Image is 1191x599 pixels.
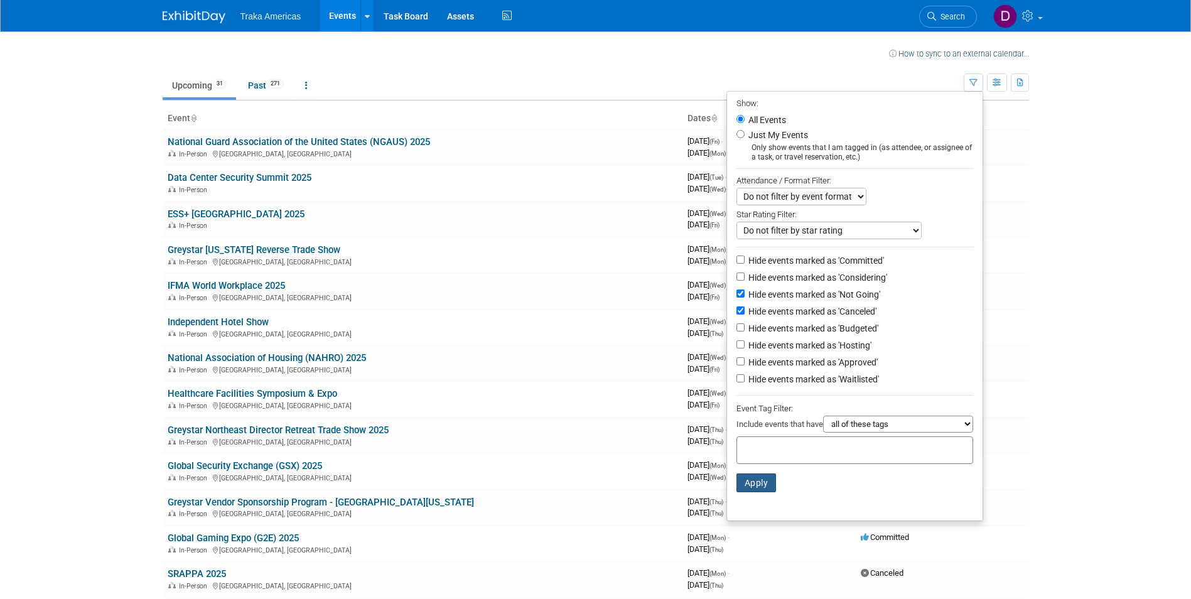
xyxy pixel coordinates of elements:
[936,12,965,21] span: Search
[168,364,677,374] div: [GEOGRAPHIC_DATA], [GEOGRAPHIC_DATA]
[168,568,226,580] a: SRAPPA 2025
[168,366,176,372] img: In-Person Event
[709,258,726,265] span: (Mon)
[168,436,677,446] div: [GEOGRAPHIC_DATA], [GEOGRAPHIC_DATA]
[163,11,225,23] img: ExhibitDay
[725,497,727,506] span: -
[687,544,723,554] span: [DATE]
[687,328,723,338] span: [DATE]
[889,49,1029,58] a: How to sync to an external calendar...
[163,108,682,129] th: Event
[687,256,726,266] span: [DATE]
[168,582,176,588] img: In-Person Event
[709,534,726,541] span: (Mon)
[240,11,301,21] span: Traka Americas
[168,438,176,445] img: In-Person Event
[168,328,677,338] div: [GEOGRAPHIC_DATA], [GEOGRAPHIC_DATA]
[711,113,717,123] a: Sort by Start Date
[687,436,723,446] span: [DATE]
[687,364,719,374] span: [DATE]
[179,330,211,338] span: In-Person
[687,424,727,434] span: [DATE]
[682,108,856,129] th: Dates
[168,316,269,328] a: Independent Hotel Show
[736,143,973,162] div: Only show events that I am tagged in (as attendee, or assignee of a task, or travel reservation, ...
[736,473,777,492] button: Apply
[709,174,723,181] span: (Tue)
[728,532,730,542] span: -
[709,438,723,445] span: (Thu)
[709,510,723,517] span: (Thu)
[179,474,211,482] span: In-Person
[687,244,730,254] span: [DATE]
[168,172,311,183] a: Data Center Security Summit 2025
[736,173,973,188] div: Attendance / Format Filter:
[687,292,719,301] span: [DATE]
[709,318,726,325] span: (Wed)
[687,400,719,409] span: [DATE]
[721,136,723,146] span: -
[687,136,723,146] span: [DATE]
[168,244,340,256] a: Greystar [US_STATE] Reverse Trade Show
[687,148,726,158] span: [DATE]
[168,208,304,220] a: ESS+ [GEOGRAPHIC_DATA] 2025
[213,79,227,89] span: 31
[168,148,677,158] div: [GEOGRAPHIC_DATA], [GEOGRAPHIC_DATA]
[179,294,211,302] span: In-Person
[168,388,337,399] a: Healthcare Facilities Symposium & Expo
[861,568,903,578] span: Canceled
[687,472,726,482] span: [DATE]
[709,570,726,577] span: (Mon)
[687,316,730,326] span: [DATE]
[168,460,322,472] a: Global Security Exchange (GSX) 2025
[239,73,293,97] a: Past271
[168,292,677,302] div: [GEOGRAPHIC_DATA], [GEOGRAPHIC_DATA]
[179,546,211,554] span: In-Person
[179,258,211,266] span: In-Person
[163,73,236,97] a: Upcoming31
[687,508,723,517] span: [DATE]
[179,402,211,410] span: In-Person
[179,222,211,230] span: In-Person
[709,210,726,217] span: (Wed)
[709,150,726,157] span: (Mon)
[709,246,726,253] span: (Mon)
[168,474,176,480] img: In-Person Event
[687,352,730,362] span: [DATE]
[725,172,727,181] span: -
[709,546,723,553] span: (Thu)
[746,288,880,301] label: Hide events marked as 'Not Going'
[267,79,284,89] span: 271
[168,330,176,337] img: In-Person Event
[168,508,677,518] div: [GEOGRAPHIC_DATA], [GEOGRAPHIC_DATA]
[709,474,726,481] span: (Wed)
[179,186,211,194] span: In-Person
[709,138,719,145] span: (Fri)
[709,282,726,289] span: (Wed)
[687,460,730,470] span: [DATE]
[728,568,730,578] span: -
[687,208,730,218] span: [DATE]
[168,402,176,408] img: In-Person Event
[709,294,719,301] span: (Fri)
[168,222,176,228] img: In-Person Event
[168,424,389,436] a: Greystar Northeast Director Retreat Trade Show 2025
[861,532,909,542] span: Committed
[709,462,726,469] span: (Mon)
[168,136,430,148] a: National Guard Association of the United States (NGAUS) 2025
[687,280,730,289] span: [DATE]
[919,6,977,28] a: Search
[746,129,808,141] label: Just My Events
[709,222,719,229] span: (Fri)
[736,401,973,416] div: Event Tag Filter:
[168,544,677,554] div: [GEOGRAPHIC_DATA], [GEOGRAPHIC_DATA]
[736,205,973,222] div: Star Rating Filter:
[179,582,211,590] span: In-Person
[746,322,878,335] label: Hide events marked as 'Budgeted'
[736,95,973,111] div: Show:
[168,294,176,300] img: In-Person Event
[709,354,726,361] span: (Wed)
[709,390,726,397] span: (Wed)
[687,568,730,578] span: [DATE]
[168,580,677,590] div: [GEOGRAPHIC_DATA], [GEOGRAPHIC_DATA]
